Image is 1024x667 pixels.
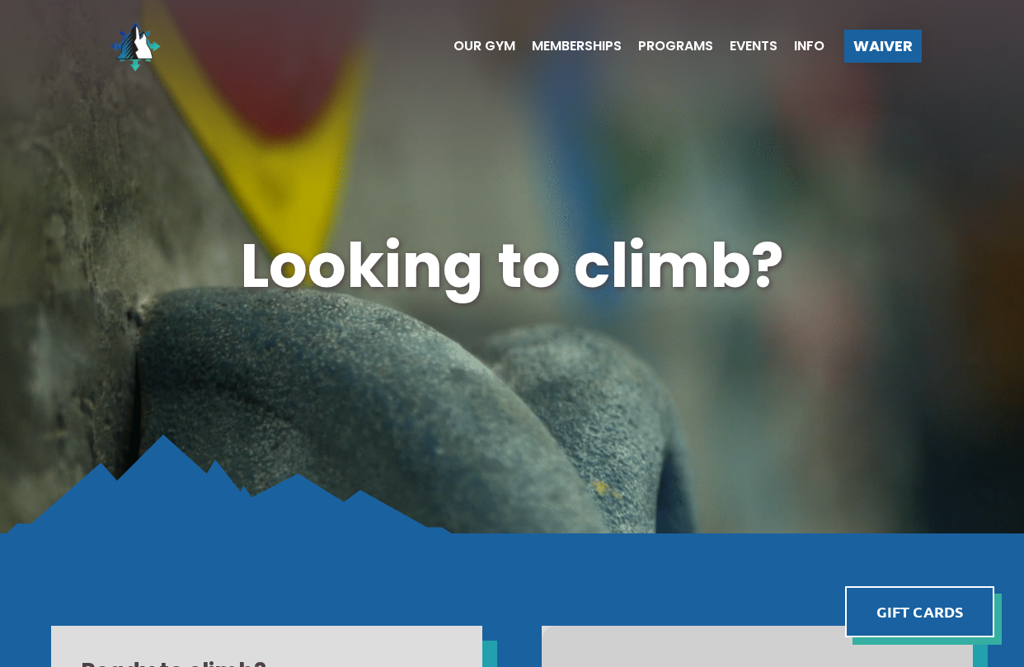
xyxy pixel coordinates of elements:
[777,40,824,53] a: Info
[515,40,622,53] a: Memberships
[713,40,777,53] a: Events
[622,40,713,53] a: Programs
[794,40,824,53] span: Info
[532,40,622,53] span: Memberships
[844,30,922,63] a: Waiver
[853,39,913,54] span: Waiver
[437,40,515,53] a: Our Gym
[102,13,168,79] img: North Wall Logo
[638,40,713,53] span: Programs
[51,224,973,309] h1: Looking to climb?
[453,40,515,53] span: Our Gym
[730,40,777,53] span: Events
